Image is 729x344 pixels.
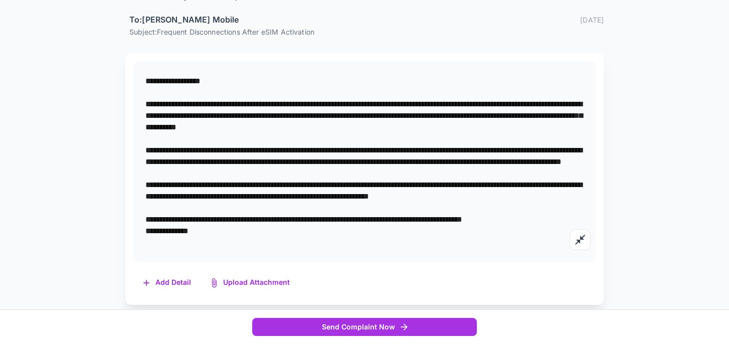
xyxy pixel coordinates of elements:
[129,27,604,37] p: Subject: Frequent Disconnections After eSIM Activation
[252,318,477,336] button: Send Complaint Now
[129,14,239,27] h6: To: [PERSON_NAME] Mobile
[201,272,300,293] button: Upload Attachment
[580,15,604,25] p: [DATE]
[133,272,201,293] button: Add Detail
